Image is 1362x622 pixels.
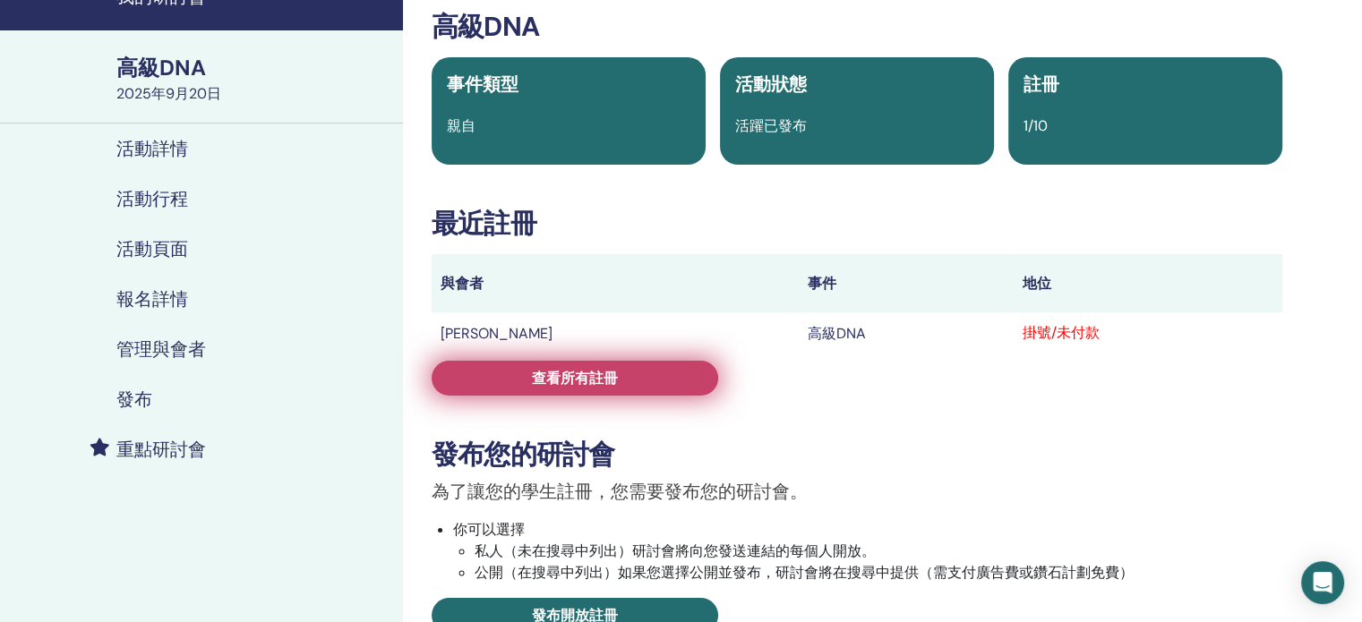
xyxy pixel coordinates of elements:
[808,324,866,343] font: 高級DNA
[116,237,188,260] font: 活動頁面
[432,437,614,472] font: 發布您的研討會
[1024,116,1048,135] font: 1/10
[447,116,475,135] font: 親自
[116,337,206,361] font: 管理與會者
[735,72,807,96] font: 活動狀態
[441,324,553,343] font: [PERSON_NAME]
[116,137,188,160] font: 活動詳情
[1023,323,1100,342] font: 掛號/未付款
[432,206,536,241] font: 最近註冊
[116,438,206,461] font: 重點研討會
[432,361,718,396] a: 查看所有註冊
[432,9,539,44] font: 高級DNA
[475,541,876,560] font: 私人（未在搜尋中列出）研討會將向您發送連結的每個人開放。
[116,287,188,311] font: 報名詳情
[532,369,618,388] font: 查看所有註冊
[116,187,188,210] font: 活動行程
[116,84,221,103] font: 2025年9月20日
[432,480,808,503] font: 為了讓您的學生註冊，您需要發布您的研討會。
[447,72,518,96] font: 事件類型
[441,274,484,293] font: 與會者
[735,116,807,135] font: 活躍已發布
[1024,72,1059,96] font: 註冊
[1023,274,1051,293] font: 地位
[1301,561,1344,604] div: 開啟 Intercom Messenger
[116,54,206,81] font: 高級DNA
[475,563,1134,582] font: 公開（在搜尋中列出）如果您選擇公開並發布，研討會將在搜尋中提供（需支付廣告費或鑽石計劃免費）
[808,274,836,293] font: 事件
[116,388,152,411] font: 發布
[453,520,525,539] font: 你可以選擇
[106,53,403,105] a: 高級DNA2025年9月20日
